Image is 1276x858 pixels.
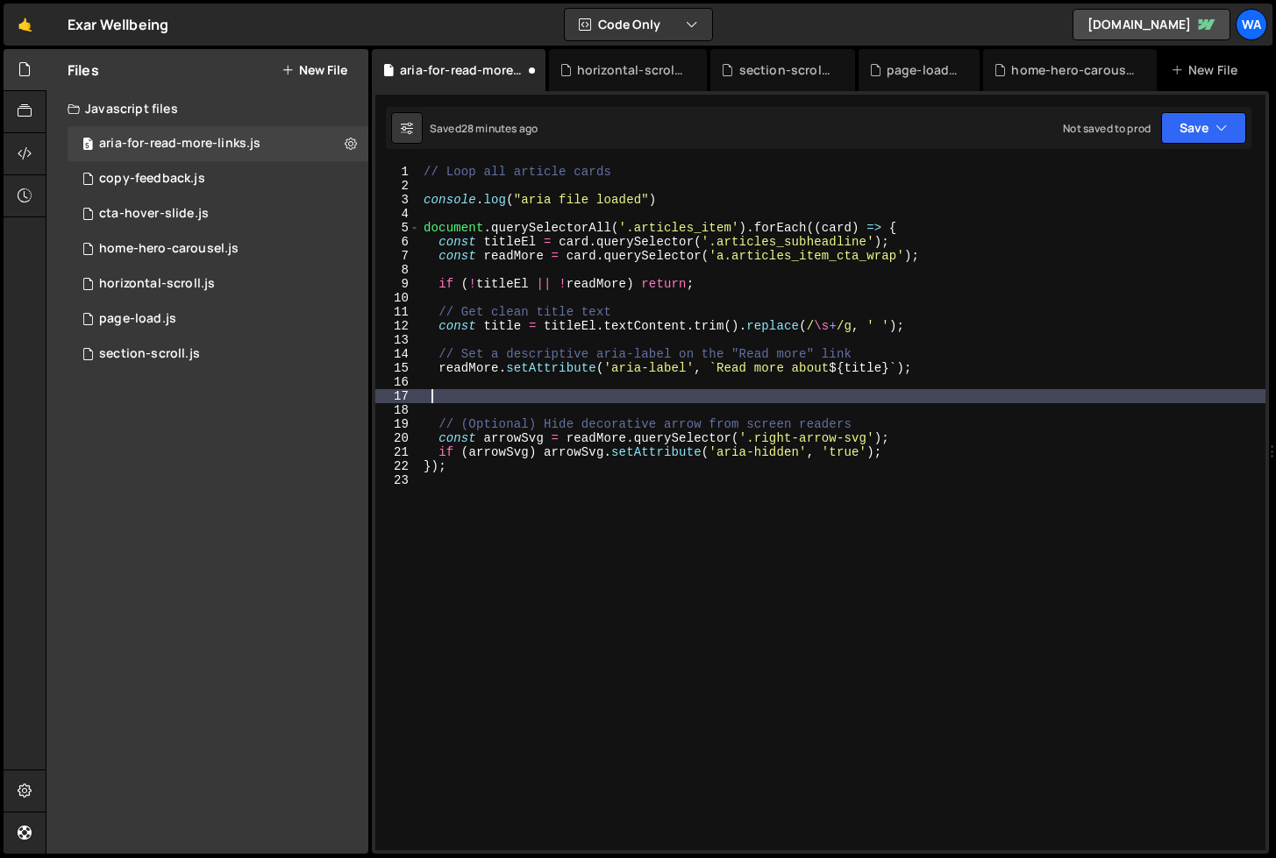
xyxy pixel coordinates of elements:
[68,161,368,196] div: 16122/43314.js
[1171,61,1244,79] div: New File
[99,241,239,257] div: home-hero-carousel.js
[375,249,420,263] div: 7
[68,126,368,161] div: 16122/46370.js
[375,277,420,291] div: 9
[430,121,538,136] div: Saved
[375,445,420,459] div: 21
[99,136,260,152] div: aria-for-read-more-links.js
[375,165,420,179] div: 1
[375,375,420,389] div: 16
[461,121,538,136] div: 28 minutes ago
[68,301,368,337] div: 16122/44105.js
[375,431,420,445] div: 20
[375,179,420,193] div: 2
[400,61,524,79] div: aria-for-read-more-links.js
[46,91,368,126] div: Javascript files
[68,196,368,231] div: 16122/44019.js
[375,305,420,319] div: 11
[375,417,420,431] div: 19
[565,9,712,40] button: Code Only
[99,311,176,327] div: page-load.js
[375,473,420,487] div: 23
[375,459,420,473] div: 22
[99,206,209,222] div: cta-hover-slide.js
[375,389,420,403] div: 17
[1073,9,1230,40] a: [DOMAIN_NAME]
[375,193,420,207] div: 3
[375,291,420,305] div: 10
[739,61,834,79] div: section-scroll.js
[375,235,420,249] div: 6
[68,14,168,35] div: Exar Wellbeing
[375,319,420,333] div: 12
[99,276,215,292] div: horizontal-scroll.js
[375,207,420,221] div: 4
[1161,112,1246,144] button: Save
[375,221,420,235] div: 5
[68,337,368,372] div: 16122/45954.js
[375,333,420,347] div: 13
[282,63,347,77] button: New File
[577,61,687,79] div: horizontal-scroll.js
[68,266,368,301] div: 16122/45071.js
[375,361,420,375] div: 15
[887,61,959,79] div: page-load.js
[82,138,93,152] span: 5
[99,171,205,187] div: copy-feedback.js
[1236,9,1267,40] a: wa
[1011,61,1136,79] div: home-hero-carousel.js
[4,4,46,46] a: 🤙
[1063,121,1151,136] div: Not saved to prod
[375,263,420,277] div: 8
[375,347,420,361] div: 14
[68,60,99,80] h2: Files
[68,231,368,266] div: 16122/43585.js
[99,346,200,362] div: section-scroll.js
[375,403,420,417] div: 18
